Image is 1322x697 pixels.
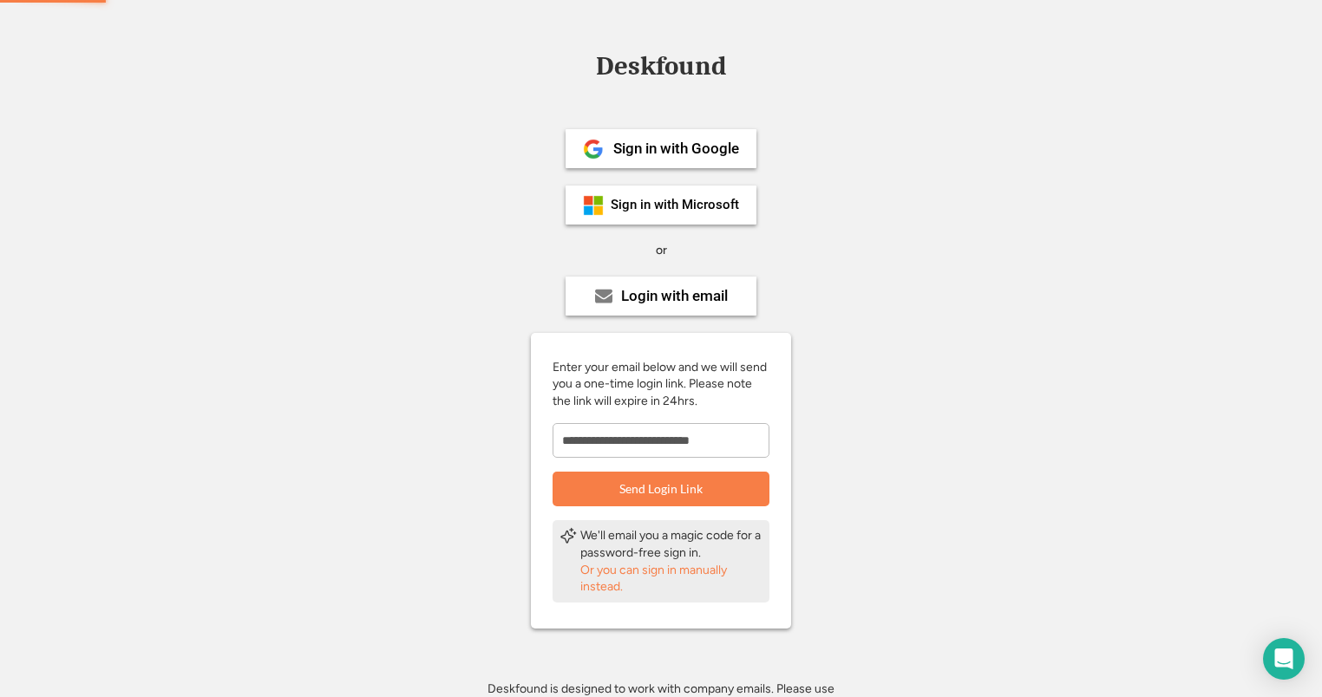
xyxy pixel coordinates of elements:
[611,199,739,212] div: Sign in with Microsoft
[613,141,739,156] div: Sign in with Google
[583,195,604,216] img: ms-symbollockup_mssymbol_19.png
[587,53,735,80] div: Deskfound
[580,527,762,561] div: We'll email you a magic code for a password-free sign in.
[656,242,667,259] div: or
[553,359,769,410] div: Enter your email below and we will send you a one-time login link. Please note the link will expi...
[553,472,769,506] button: Send Login Link
[621,289,728,303] div: Login with email
[1263,638,1305,680] div: Open Intercom Messenger
[580,562,762,596] div: Or you can sign in manually instead.
[583,139,604,160] img: 1024px-Google__G__Logo.svg.png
